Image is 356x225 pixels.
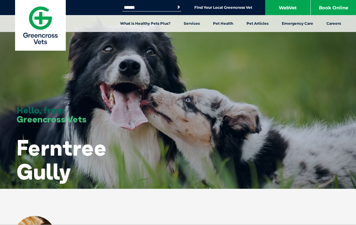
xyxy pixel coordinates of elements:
span: Greencross Vets [17,113,87,125]
a: What is Healthy Pets Plus? [113,15,177,32]
a: Careers [320,15,348,32]
span: Hello, from [17,104,65,116]
a: Emergency Care [275,15,320,32]
a: Pet Health [206,15,240,32]
a: Services [177,15,206,32]
a: Pet Articles [240,15,275,32]
h1: Ferntree Gully [17,136,134,183]
button: Search [176,4,182,10]
a: Find Your Local Greencross Vet [194,5,252,10]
